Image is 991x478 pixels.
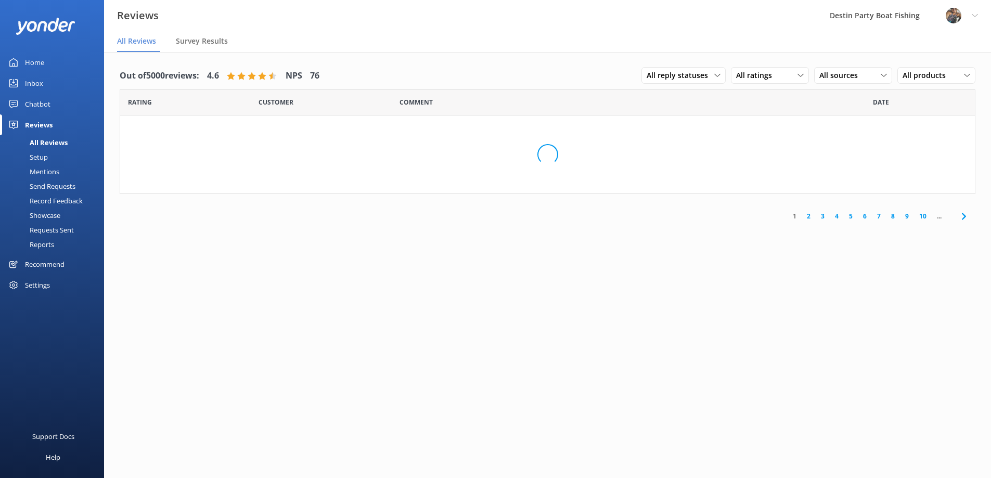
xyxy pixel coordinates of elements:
[25,275,50,295] div: Settings
[802,211,816,221] a: 2
[6,223,74,237] div: Requests Sent
[6,164,104,179] a: Mentions
[25,94,50,114] div: Chatbot
[6,193,83,208] div: Record Feedback
[6,208,60,223] div: Showcase
[25,114,53,135] div: Reviews
[932,211,947,221] span: ...
[207,69,219,83] h4: 4.6
[900,211,914,221] a: 9
[25,73,43,94] div: Inbox
[903,70,952,81] span: All products
[6,237,54,252] div: Reports
[886,211,900,221] a: 8
[6,223,104,237] a: Requests Sent
[25,52,44,73] div: Home
[6,237,104,252] a: Reports
[816,211,830,221] a: 3
[16,18,75,35] img: yonder-white-logo.png
[32,426,74,447] div: Support Docs
[286,69,302,83] h4: NPS
[128,97,152,107] span: Date
[25,254,65,275] div: Recommend
[6,179,104,193] a: Send Requests
[6,150,48,164] div: Setup
[6,179,75,193] div: Send Requests
[120,69,199,83] h4: Out of 5000 reviews:
[819,70,864,81] span: All sources
[310,69,319,83] h4: 76
[858,211,872,221] a: 6
[6,193,104,208] a: Record Feedback
[830,211,844,221] a: 4
[647,70,714,81] span: All reply statuses
[6,135,104,150] a: All Reviews
[6,164,59,179] div: Mentions
[117,7,159,24] h3: Reviews
[117,36,156,46] span: All Reviews
[914,211,932,221] a: 10
[946,8,961,23] img: 250-1666038197.jpg
[6,150,104,164] a: Setup
[6,135,68,150] div: All Reviews
[259,97,293,107] span: Date
[46,447,60,468] div: Help
[872,211,886,221] a: 7
[6,208,104,223] a: Showcase
[736,70,778,81] span: All ratings
[873,97,889,107] span: Date
[788,211,802,221] a: 1
[844,211,858,221] a: 5
[400,97,433,107] span: Question
[176,36,228,46] span: Survey Results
